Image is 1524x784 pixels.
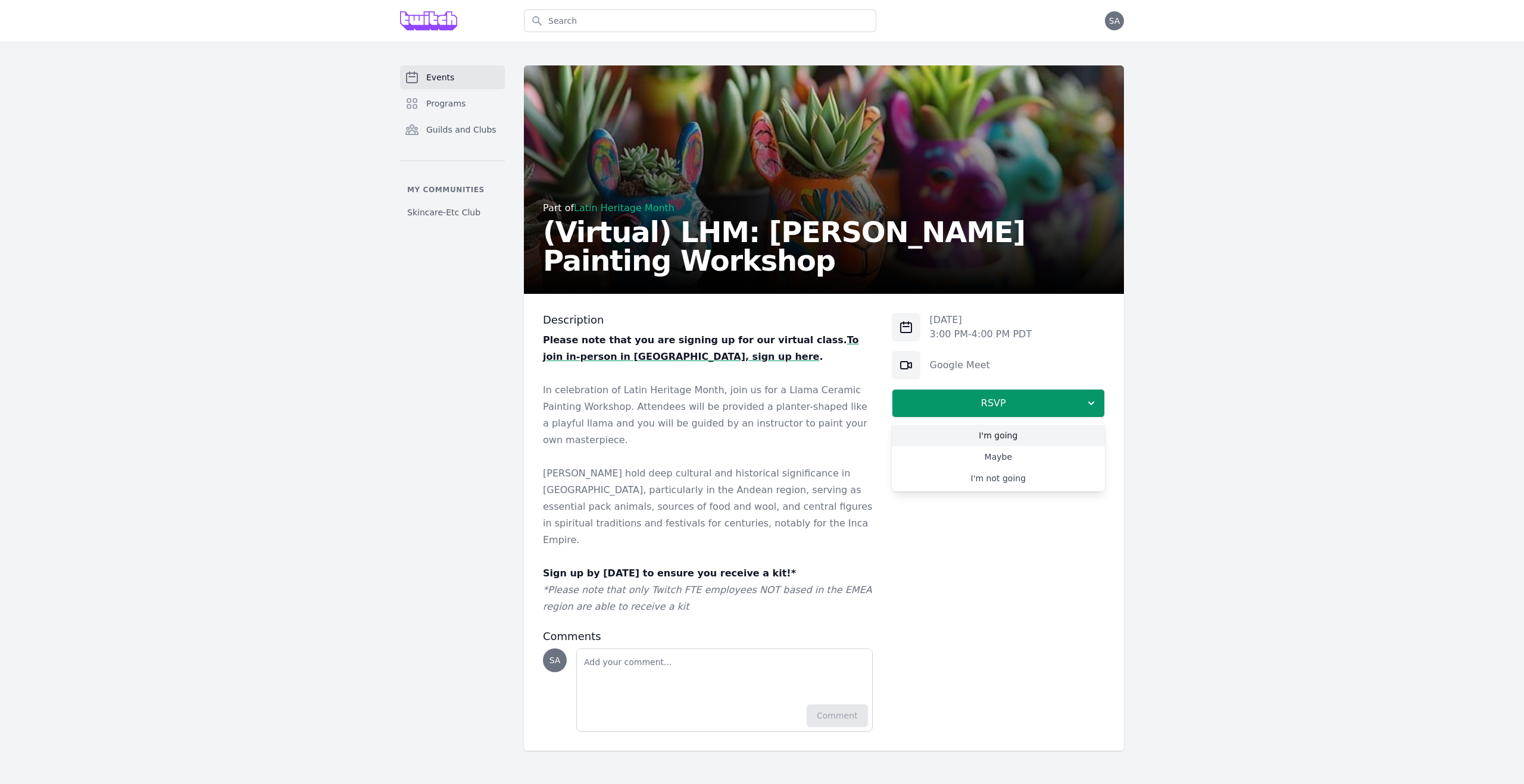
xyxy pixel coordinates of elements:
[892,422,1105,491] div: RSVP
[400,92,505,115] a: Programs
[543,334,847,346] strong: Please note that you are signing up for our virtual class.
[400,65,505,223] nav: Sidebar
[426,71,454,83] span: Events
[819,351,823,362] strong: .
[543,334,859,362] a: To join in-person in [GEOGRAPHIC_DATA], sign up here
[930,313,1032,327] p: [DATE]
[902,396,1085,410] span: RSVP
[543,584,872,612] em: *Please note that only Twitch FTE employees NOT based in the EMEA region are able to receive a kit
[426,98,466,109] span: Programs
[543,218,1105,275] h2: (Virtual) LHM: [PERSON_NAME] Painting Workshop
[1105,11,1124,30] button: SA
[407,206,480,218] span: Skincare-Etc Club
[543,313,873,327] h3: Description
[426,124,496,136] span: Guilds and Clubs
[400,11,457,30] img: Grove
[1109,17,1120,25] span: SA
[549,656,561,664] span: SA
[892,446,1105,468] a: Maybe
[543,465,873,548] p: [PERSON_NAME] hold deep cultural and historical significance in [GEOGRAPHIC_DATA], particularly i...
[400,65,505,89] a: Events
[400,202,505,223] a: Skincare-Etc Club
[574,202,674,214] a: Latin Heritage Month
[807,704,868,727] button: Comment
[892,425,1105,446] a: I'm going
[543,382,873,449] p: In celebration of Latin Heritage Month, join us for a Llama Ceramic Painting Workshop. Attendees ...
[543,201,1105,215] div: Part of
[400,185,505,195] p: My communities
[930,327,1032,341] p: 3:00 PM - 4:00 PM PDT
[543,567,796,579] strong: Sign up by [DATE] to ensure you receive a kit!*
[892,468,1105,489] a: I'm not going
[400,118,505,142] a: Guilds and Clubs
[930,359,990,371] a: Google Meet
[524,10,876,32] input: Search
[543,629,873,644] h3: Comments
[892,389,1105,418] button: RSVP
